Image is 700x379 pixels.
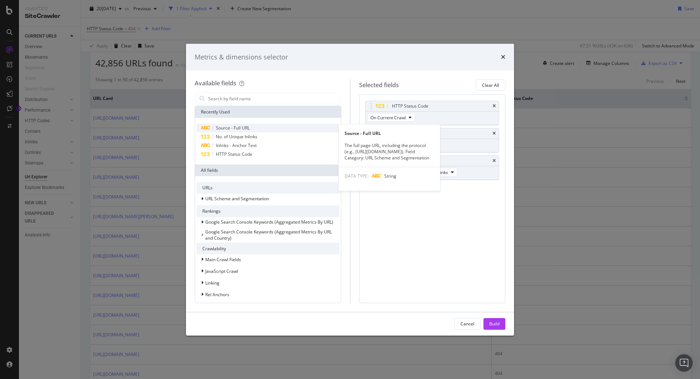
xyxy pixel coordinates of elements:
[339,142,440,161] div: The full page URL, including the protocol (e.g., [URL][DOMAIN_NAME]). Field Category: URL Scheme ...
[483,318,505,330] button: Build
[205,291,229,298] span: Rel Anchors
[493,159,496,163] div: times
[197,182,339,194] div: URLs
[489,321,499,327] div: Build
[384,173,396,179] span: String
[195,165,341,176] div: All fields
[370,115,406,121] span: On Current Crawl
[205,196,269,202] span: URL Scheme and Segmentation
[195,53,288,62] div: Metrics & dimensions selector
[454,318,481,330] button: Cancel
[205,256,241,263] span: Main Crawl Fields
[482,82,499,88] div: Clear All
[493,131,496,136] div: times
[345,173,369,179] span: DATA TYPE:
[392,103,428,110] div: HTTP Status Code
[216,125,250,131] span: Source - Full URL
[195,79,236,87] div: Available fields
[359,81,399,89] div: Selected fields
[197,229,339,241] div: This group is disabled
[460,321,474,327] div: Cancel
[493,104,496,108] div: times
[197,205,339,217] div: Rankings
[207,93,339,104] input: Search by field name
[216,142,257,148] span: Inlinks - Anchor Text
[367,113,415,122] button: On Current Crawl
[205,268,238,274] span: JavaScript Crawl
[339,130,440,136] div: Source - Full URL
[205,219,333,225] span: Google Search Console Keywords (Aggregated Metrics By URL)
[501,53,505,62] div: times
[195,106,341,118] div: Recently Used
[205,229,332,241] span: Google Search Console Keywords (Aggregated Metrics By URL and Country)
[186,44,514,336] div: modal
[216,151,252,157] span: HTTP Status Code
[476,79,505,91] button: Clear All
[205,280,219,286] span: Linking
[197,243,339,254] div: Crawlability
[365,101,499,125] div: HTTP Status CodetimesOn Current Crawl
[675,354,693,372] div: Open Intercom Messenger
[216,134,257,140] span: No. of Unique Inlinks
